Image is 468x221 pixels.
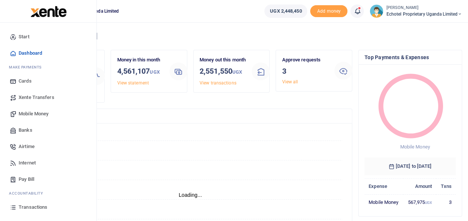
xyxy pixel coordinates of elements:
small: UGX [425,201,432,205]
span: Dashboard [19,49,42,57]
a: profile-user [PERSON_NAME] Echotel Proprietary Uganda Limited [370,4,462,18]
span: Add money [310,5,347,17]
a: Banks [6,122,90,138]
h4: Hello [PERSON_NAME] [28,32,462,40]
small: UGX [232,69,242,75]
h3: 3 [282,65,328,77]
small: UGX [150,69,159,75]
span: Internet [19,159,36,167]
li: Toup your wallet [310,5,347,17]
a: View all [282,79,298,84]
a: Dashboard [6,45,90,61]
li: Wallet ballance [261,4,310,18]
h4: Transactions Overview [35,112,346,120]
a: Xente Transfers [6,89,90,106]
a: Mobile Money [6,106,90,122]
h3: 4,561,107 [117,65,163,78]
th: Txns [436,178,456,194]
span: UGX 2,448,450 [270,7,302,15]
th: Amount [403,178,436,194]
span: Cards [19,77,32,85]
a: Pay Bill [6,171,90,188]
li: M [6,61,90,73]
span: countability [15,190,43,196]
span: Xente Transfers [19,94,54,101]
a: Cards [6,73,90,89]
a: View statement [117,80,149,86]
small: [PERSON_NAME] [386,5,462,11]
th: Expense [364,178,403,194]
span: Banks [19,126,32,134]
p: Money out this month [200,56,246,64]
li: Ac [6,188,90,199]
span: Airtime [19,143,35,150]
span: Pay Bill [19,176,34,183]
img: profile-user [370,4,383,18]
span: Echotel Proprietary Uganda Limited [386,11,462,17]
h3: 2,551,550 [200,65,246,78]
a: Add money [310,8,347,13]
td: 3 [436,194,456,210]
a: Start [6,29,90,45]
span: Start [19,33,29,41]
a: Internet [6,155,90,171]
img: logo-large [31,6,67,17]
span: Transactions [19,204,47,211]
text: Loading... [179,192,202,198]
span: Mobile Money [19,110,48,118]
a: View transactions [200,80,236,86]
a: UGX 2,448,450 [264,4,307,18]
a: Transactions [6,199,90,215]
h4: Top Payments & Expenses [364,53,456,61]
p: Money in this month [117,56,163,64]
a: Airtime [6,138,90,155]
td: 567,975 [403,194,436,210]
span: Mobile Money [400,144,430,150]
a: logo-small logo-large logo-large [30,8,67,14]
h6: [DATE] to [DATE] [364,157,456,175]
span: ake Payments [13,64,42,70]
td: Mobile Money [364,194,403,210]
p: Approve requests [282,56,328,64]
